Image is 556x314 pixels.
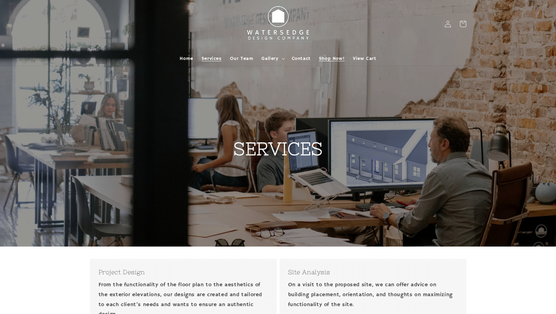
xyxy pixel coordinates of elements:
[288,51,315,66] a: Contact
[353,55,376,62] span: View Cart
[226,51,258,66] a: Our Team
[180,55,193,62] span: Home
[241,3,316,45] img: Watersedge Design Co
[319,55,345,62] span: Shop Now!
[288,280,458,310] p: On a visit to the proposed site, we can offer advice on building placement, orientation, and thou...
[99,267,268,277] h3: Project Design
[202,55,222,62] span: Services
[233,139,323,159] strong: SERVICES
[176,51,197,66] a: Home
[197,51,226,66] a: Services
[257,51,287,66] summary: Gallery
[230,55,254,62] span: Our Team
[349,51,380,66] a: View Cart
[292,55,311,62] span: Contact
[261,55,278,62] span: Gallery
[288,267,458,277] h3: Site Analysis
[315,51,349,66] a: Shop Now!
